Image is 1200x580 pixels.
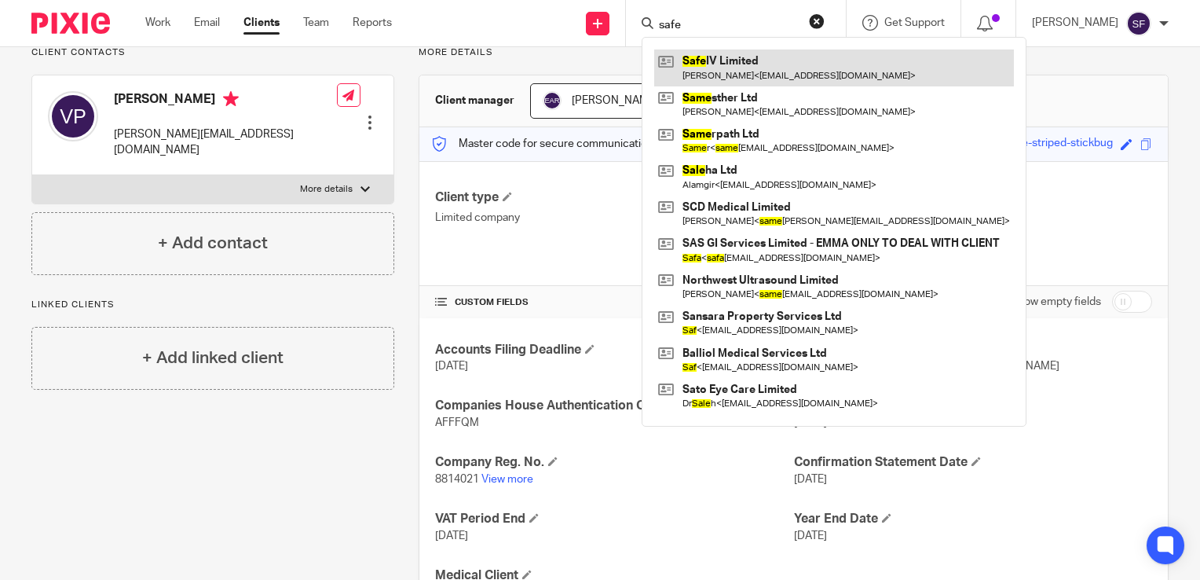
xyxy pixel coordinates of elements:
[1032,15,1118,31] p: [PERSON_NAME]
[142,346,284,370] h4: + Add linked client
[114,91,337,111] h4: [PERSON_NAME]
[794,417,827,428] span: [DATE]
[435,93,514,108] h3: Client manager
[419,46,1169,59] p: More details
[303,15,329,31] a: Team
[31,46,394,59] p: Client contacts
[48,91,98,141] img: svg%3E
[435,511,793,527] h4: VAT Period End
[435,474,479,485] span: 8814021
[435,361,468,372] span: [DATE]
[794,530,827,541] span: [DATE]
[243,15,280,31] a: Clients
[435,189,793,206] h4: Client type
[950,135,1113,153] div: awesome-azure-striped-stickbug
[145,15,170,31] a: Work
[353,15,392,31] a: Reports
[884,17,945,28] span: Get Support
[223,91,239,107] i: Primary
[809,13,825,29] button: Clear
[435,417,479,428] span: AFFFQM
[114,127,337,159] p: [PERSON_NAME][EMAIL_ADDRESS][DOMAIN_NAME]
[1126,11,1151,36] img: svg%3E
[435,454,793,471] h4: Company Reg. No.
[657,19,799,33] input: Search
[431,136,702,152] p: Master code for secure communications and files
[435,530,468,541] span: [DATE]
[435,210,793,226] p: Limited company
[435,296,793,309] h4: CUSTOM FIELDS
[1011,294,1101,310] label: Show empty fields
[158,231,268,255] h4: + Add contact
[31,13,110,34] img: Pixie
[481,474,533,485] a: View more
[435,398,793,414] h4: Companies House Authentication Code
[300,183,353,196] p: More details
[572,95,658,106] span: [PERSON_NAME]
[543,91,562,110] img: svg%3E
[435,342,793,358] h4: Accounts Filing Deadline
[31,299,394,311] p: Linked clients
[794,454,1152,471] h4: Confirmation Statement Date
[194,15,220,31] a: Email
[794,511,1152,527] h4: Year End Date
[794,474,827,485] span: [DATE]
